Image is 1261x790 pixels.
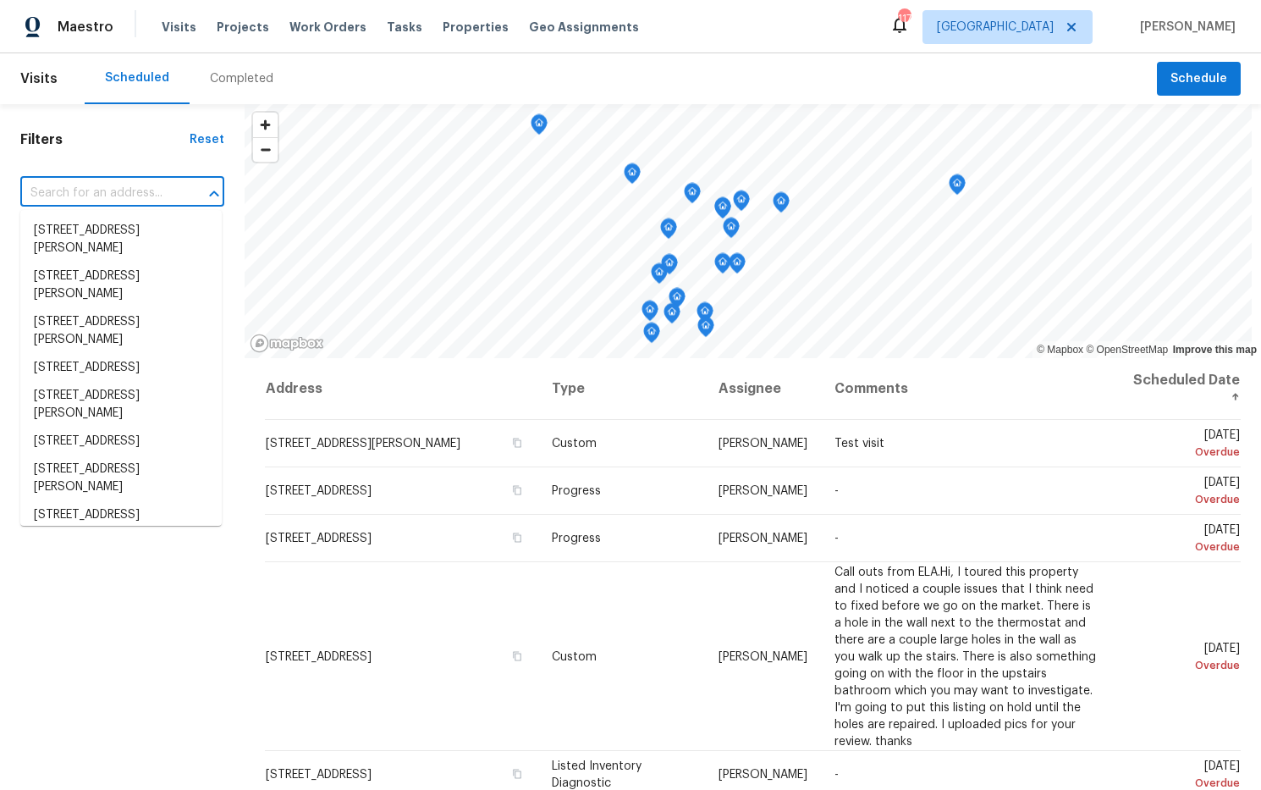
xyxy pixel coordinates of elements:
[266,533,372,544] span: [STREET_ADDRESS]
[1127,524,1240,555] span: [DATE]
[210,70,273,87] div: Completed
[509,530,525,545] button: Copy Address
[714,253,731,279] div: Map marker
[20,217,222,262] li: [STREET_ADDRESS][PERSON_NAME]
[1127,642,1240,673] span: [DATE]
[661,254,678,280] div: Map marker
[949,174,966,201] div: Map marker
[719,769,807,781] span: [PERSON_NAME]
[529,19,639,36] span: Geo Assignments
[1127,429,1240,461] span: [DATE]
[684,183,701,209] div: Map marker
[1086,344,1168,356] a: OpenStreetMap
[834,533,839,544] span: -
[719,650,807,662] span: [PERSON_NAME]
[20,180,177,207] input: Search for an address...
[643,323,660,349] div: Map marker
[697,317,714,343] div: Map marker
[58,19,113,36] span: Maestro
[1127,477,1240,508] span: [DATE]
[834,438,884,450] span: Test visit
[266,769,372,781] span: [STREET_ADDRESS]
[697,302,713,329] div: Map marker
[1170,69,1227,90] span: Schedule
[719,533,807,544] span: [PERSON_NAME]
[289,19,366,36] span: Work Orders
[937,19,1054,36] span: [GEOGRAPHIC_DATA]
[266,650,372,662] span: [STREET_ADDRESS]
[552,438,597,450] span: Custom
[266,485,372,497] span: [STREET_ADDRESS]
[217,19,269,36] span: Projects
[387,21,422,33] span: Tasks
[245,104,1252,358] canvas: Map
[20,308,222,354] li: [STREET_ADDRESS][PERSON_NAME]
[20,354,222,382] li: [STREET_ADDRESS]
[723,218,740,244] div: Map marker
[1127,491,1240,508] div: Overdue
[20,131,190,148] h1: Filters
[651,263,668,290] div: Map marker
[20,456,222,501] li: [STREET_ADDRESS][PERSON_NAME]
[20,262,222,308] li: [STREET_ADDRESS][PERSON_NAME]
[266,438,460,450] span: [STREET_ADDRESS][PERSON_NAME]
[714,197,731,224] div: Map marker
[509,648,525,663] button: Copy Address
[509,766,525,782] button: Copy Address
[834,566,1096,747] span: Call outs from ELA.Hi, I toured this property and I noticed a couple issues that I think need to ...
[834,485,839,497] span: -
[20,428,222,456] li: [STREET_ADDRESS]
[1127,656,1240,673] div: Overdue
[660,218,677,245] div: Map marker
[531,114,548,141] div: Map marker
[538,358,706,420] th: Type
[265,358,538,420] th: Address
[20,60,58,97] span: Visits
[250,334,324,353] a: Mapbox homepage
[552,485,601,497] span: Progress
[202,182,226,206] button: Close
[642,301,658,327] div: Map marker
[664,303,680,329] div: Map marker
[669,288,686,314] div: Map marker
[20,501,222,529] li: [STREET_ADDRESS]
[162,19,196,36] span: Visits
[20,382,222,428] li: [STREET_ADDRESS][PERSON_NAME]
[105,69,169,86] div: Scheduled
[552,533,601,544] span: Progress
[509,483,525,498] button: Copy Address
[253,113,278,137] button: Zoom in
[729,253,746,279] div: Map marker
[1037,344,1083,356] a: Mapbox
[773,192,790,218] div: Map marker
[821,358,1114,420] th: Comments
[705,358,821,420] th: Assignee
[509,435,525,450] button: Copy Address
[1127,444,1240,461] div: Overdue
[253,137,278,162] button: Zoom out
[1157,62,1241,97] button: Schedule
[552,650,597,662] span: Custom
[1133,19,1236,36] span: [PERSON_NAME]
[1127,539,1240,555] div: Overdue
[552,760,642,789] span: Listed Inventory Diagnostic
[190,131,224,148] div: Reset
[1173,344,1257,356] a: Improve this map
[1114,358,1241,420] th: Scheduled Date ↑
[719,438,807,450] span: [PERSON_NAME]
[834,769,839,781] span: -
[733,191,750,217] div: Map marker
[719,485,807,497] span: [PERSON_NAME]
[253,138,278,162] span: Zoom out
[443,19,509,36] span: Properties
[898,10,910,27] div: 117
[624,163,641,190] div: Map marker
